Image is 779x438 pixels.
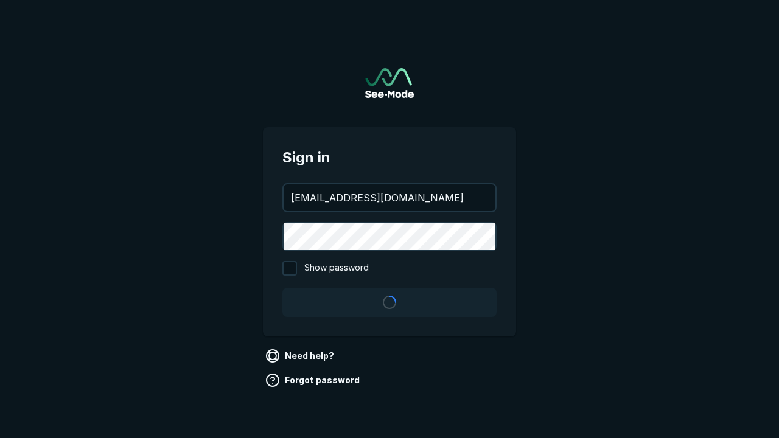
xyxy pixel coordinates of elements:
a: Go to sign in [365,68,414,98]
a: Need help? [263,346,339,366]
input: your@email.com [284,184,495,211]
img: See-Mode Logo [365,68,414,98]
a: Forgot password [263,370,365,390]
span: Show password [304,261,369,276]
span: Sign in [282,147,497,169]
